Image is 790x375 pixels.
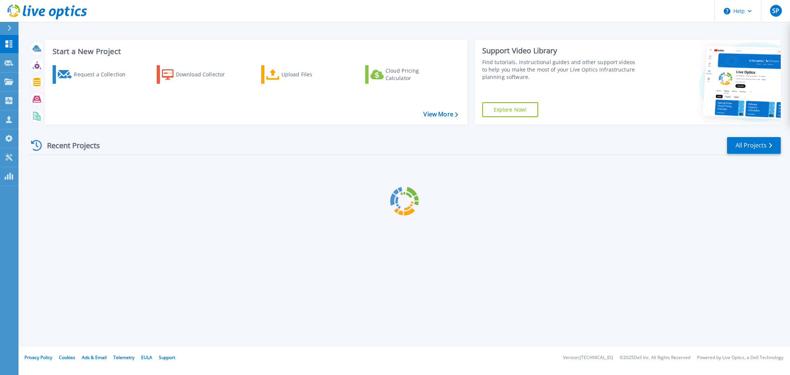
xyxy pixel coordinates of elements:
a: Cookies [59,354,75,361]
a: Download Collector [157,65,239,84]
a: Cloud Pricing Calculator [365,65,448,84]
a: EULA [141,354,152,361]
a: Explore Now! [482,102,539,117]
div: Upload Files [281,67,341,82]
div: Find tutorials, instructional guides and other support videos to help you make the most of your L... [482,59,639,81]
h3: Start a New Project [53,47,458,56]
div: Request a Collection [74,67,133,82]
a: Upload Files [261,65,344,84]
a: Request a Collection [53,65,135,84]
li: © 2025 Dell Inc. All Rights Reserved [620,355,690,360]
div: Recent Projects [29,136,110,155]
a: View More [423,111,458,118]
a: Support [159,354,175,361]
a: Telemetry [113,354,134,361]
li: Powered by Live Optics, a Dell Technology [697,355,783,360]
li: Version: [TECHNICAL_ID] [563,355,613,360]
div: Cloud Pricing Calculator [386,67,445,82]
a: All Projects [727,137,781,154]
span: SP [772,8,779,14]
div: Support Video Library [482,46,639,56]
a: Privacy Policy [24,354,52,361]
a: Ads & Email [82,354,107,361]
div: Download Collector [176,67,235,82]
